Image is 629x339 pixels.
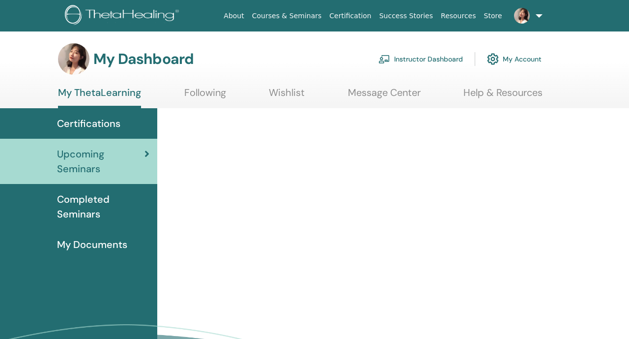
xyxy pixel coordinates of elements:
[437,7,480,25] a: Resources
[58,43,89,75] img: default.jpg
[487,48,542,70] a: My Account
[463,87,543,106] a: Help & Resources
[487,51,499,67] img: cog.svg
[378,55,390,63] img: chalkboard-teacher.svg
[514,8,530,24] img: default.jpg
[57,237,127,252] span: My Documents
[184,87,226,106] a: Following
[220,7,248,25] a: About
[348,87,421,106] a: Message Center
[93,50,194,68] h3: My Dashboard
[58,87,141,108] a: My ThetaLearning
[248,7,326,25] a: Courses & Seminars
[378,48,463,70] a: Instructor Dashboard
[57,192,149,221] span: Completed Seminars
[57,116,120,131] span: Certifications
[65,5,182,27] img: logo.png
[325,7,375,25] a: Certification
[375,7,437,25] a: Success Stories
[57,147,144,176] span: Upcoming Seminars
[480,7,506,25] a: Store
[269,87,305,106] a: Wishlist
